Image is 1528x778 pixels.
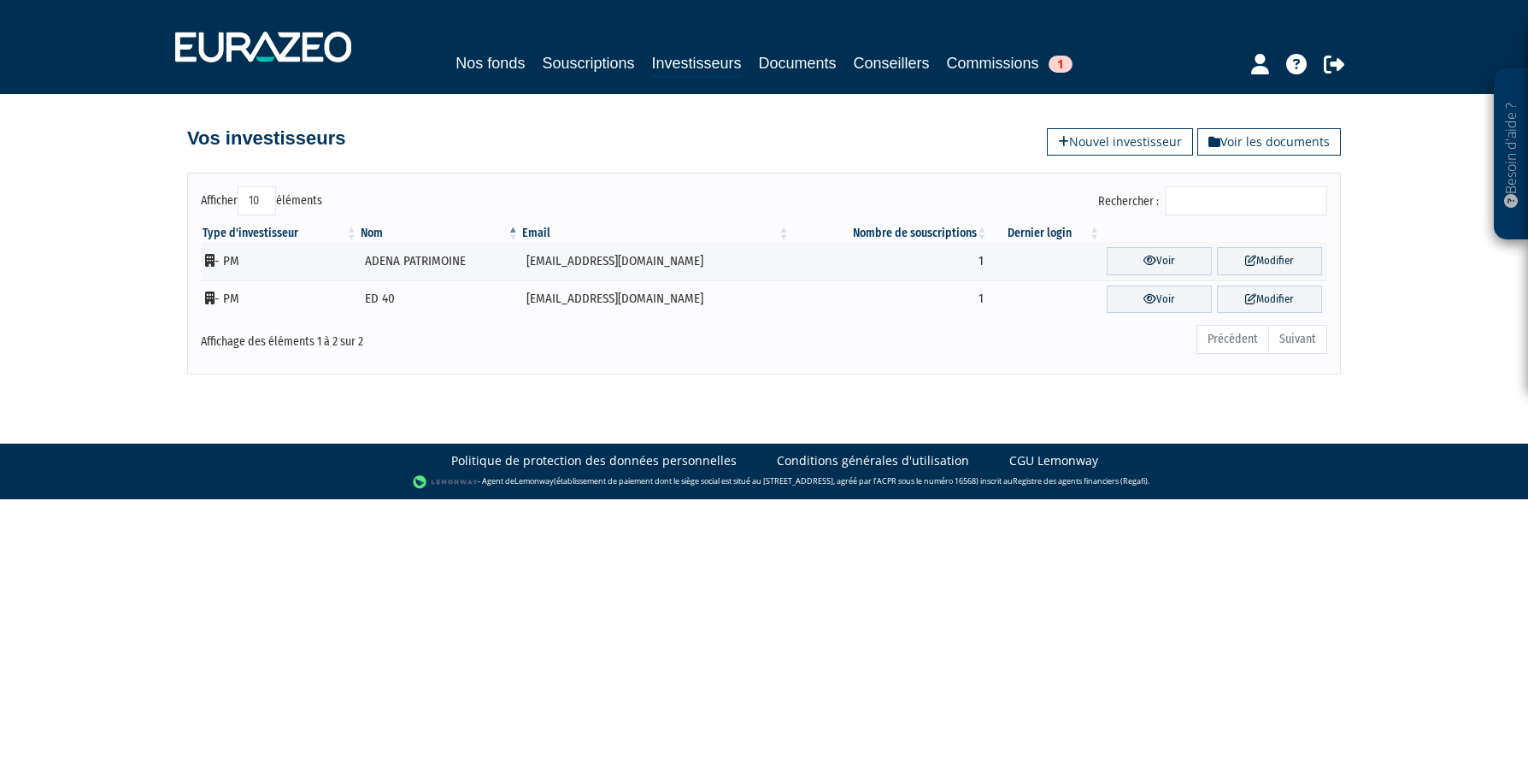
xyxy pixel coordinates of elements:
input: Rechercher : [1165,186,1327,215]
a: CGU Lemonway [1009,452,1098,469]
div: Affichage des éléments 1 à 2 sur 2 [201,323,655,351]
th: Nombre de souscriptions : activer pour trier la colonne par ordre croissant [790,225,989,242]
a: Investisseurs [651,51,741,78]
div: - Agent de (établissement de paiement dont le siège social est situé au [STREET_ADDRESS], agréé p... [17,474,1511,491]
img: 1732889491-logotype_eurazeo_blanc_rvb.png [175,32,351,62]
th: Dernier login : activer pour trier la colonne par ordre croissant [990,225,1102,242]
a: Voir les documents [1197,128,1341,156]
td: [EMAIL_ADDRESS][DOMAIN_NAME] [520,280,791,319]
td: - PM [201,242,359,280]
td: ADENA PATRIMOINE [359,242,520,280]
a: Modifier [1217,247,1322,275]
label: Rechercher : [1098,186,1327,215]
h4: Vos investisseurs [187,128,345,149]
td: 1 [790,280,989,319]
a: Nos fonds [455,51,525,75]
td: [EMAIL_ADDRESS][DOMAIN_NAME] [520,242,791,280]
a: Commissions1 [947,51,1073,75]
td: ED 40 [359,280,520,319]
label: Afficher éléments [201,186,322,215]
th: Email : activer pour trier la colonne par ordre croissant [520,225,791,242]
a: Lemonway [514,476,554,487]
th: Nom : activer pour trier la colonne par ordre d&eacute;croissant [359,225,520,242]
td: - PM [201,280,359,319]
a: Politique de protection des données personnelles [451,452,737,469]
th: Type d'investisseur : activer pour trier la colonne par ordre croissant [201,225,359,242]
a: Voir [1107,286,1212,314]
a: Documents [759,51,837,75]
img: logo-lemonway.png [413,474,479,491]
a: Modifier [1217,286,1322,314]
th: &nbsp; [1102,225,1327,242]
a: Conditions générales d'utilisation [777,452,969,469]
p: Besoin d'aide ? [1502,78,1521,232]
td: 1 [790,242,989,280]
span: 1 [1049,56,1073,73]
a: Registre des agents financiers (Regafi) [1013,476,1148,487]
a: Voir [1107,247,1212,275]
a: Conseillers [854,51,930,75]
select: Afficheréléments [238,186,276,215]
a: Nouvel investisseur [1047,128,1193,156]
a: Souscriptions [542,51,634,75]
